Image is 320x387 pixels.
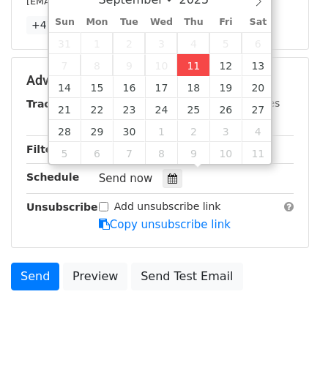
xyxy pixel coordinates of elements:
span: September 30, 2025 [113,120,145,142]
span: October 7, 2025 [113,142,145,164]
strong: Schedule [26,171,79,183]
span: September 25, 2025 [177,98,209,120]
span: September 10, 2025 [145,54,177,76]
span: October 9, 2025 [177,142,209,164]
span: Wed [145,18,177,27]
span: October 11, 2025 [242,142,274,164]
span: September 3, 2025 [145,32,177,54]
span: Thu [177,18,209,27]
span: September 27, 2025 [242,98,274,120]
span: October 8, 2025 [145,142,177,164]
strong: Tracking [26,98,75,110]
a: Send Test Email [131,263,242,290]
span: September 16, 2025 [113,76,145,98]
span: September 1, 2025 [81,32,113,54]
span: Sun [49,18,81,27]
span: September 2, 2025 [113,32,145,54]
span: September 11, 2025 [177,54,209,76]
span: September 6, 2025 [242,32,274,54]
span: September 24, 2025 [145,98,177,120]
a: Copy unsubscribe link [99,218,231,231]
span: September 18, 2025 [177,76,209,98]
a: Send [11,263,59,290]
span: October 6, 2025 [81,142,113,164]
span: October 1, 2025 [145,120,177,142]
strong: Filters [26,143,64,155]
span: September 5, 2025 [209,32,242,54]
span: September 28, 2025 [49,120,81,142]
span: October 5, 2025 [49,142,81,164]
span: October 4, 2025 [242,120,274,142]
span: September 21, 2025 [49,98,81,120]
a: +47 more [26,16,88,34]
a: Preview [63,263,127,290]
iframe: Chat Widget [247,317,320,387]
span: October 3, 2025 [209,120,242,142]
span: September 8, 2025 [81,54,113,76]
span: September 20, 2025 [242,76,274,98]
span: September 19, 2025 [209,76,242,98]
span: September 12, 2025 [209,54,242,76]
span: Sat [242,18,274,27]
span: September 15, 2025 [81,76,113,98]
span: September 26, 2025 [209,98,242,120]
strong: Unsubscribe [26,201,98,213]
span: September 23, 2025 [113,98,145,120]
span: Mon [81,18,113,27]
span: September 4, 2025 [177,32,209,54]
span: September 9, 2025 [113,54,145,76]
span: Fri [209,18,242,27]
h5: Advanced [26,72,294,89]
span: Tue [113,18,145,27]
label: Add unsubscribe link [114,199,221,214]
span: September 13, 2025 [242,54,274,76]
span: October 10, 2025 [209,142,242,164]
span: October 2, 2025 [177,120,209,142]
span: September 29, 2025 [81,120,113,142]
span: September 22, 2025 [81,98,113,120]
span: August 31, 2025 [49,32,81,54]
span: September 17, 2025 [145,76,177,98]
span: September 14, 2025 [49,76,81,98]
span: Send now [99,172,153,185]
span: September 7, 2025 [49,54,81,76]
